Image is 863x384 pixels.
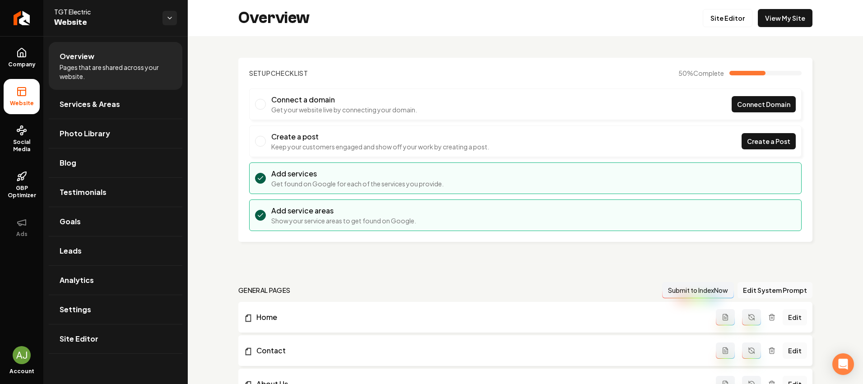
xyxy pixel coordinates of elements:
span: Pages that are shared across your website. [60,63,172,81]
a: Photo Library [49,119,182,148]
span: Create a Post [747,137,790,146]
a: Edit [783,309,807,325]
h3: Add service areas [271,205,416,216]
a: Home [244,312,716,323]
a: Analytics [49,266,182,295]
button: Add admin page prompt [716,309,735,325]
h2: general pages [238,286,291,295]
h2: Checklist [249,69,308,78]
span: Photo Library [60,128,110,139]
button: Ads [4,210,40,245]
img: Rebolt Logo [14,11,30,25]
span: 50 % [678,69,724,78]
span: Leads [60,245,82,256]
a: Social Media [4,118,40,160]
a: Edit [783,342,807,359]
a: View My Site [758,9,812,27]
span: Overview [60,51,94,62]
button: Submit to IndexNow [662,282,734,298]
p: Get found on Google for each of the services you provide. [271,179,444,188]
button: Open user button [13,346,31,364]
div: Open Intercom Messenger [832,353,854,375]
button: Add admin page prompt [716,342,735,359]
span: Company [5,61,39,68]
span: Testimonials [60,187,107,198]
a: Blog [49,148,182,177]
a: Contact [244,345,716,356]
span: Settings [60,304,91,315]
a: Connect Domain [732,96,796,112]
span: Blog [60,157,76,168]
span: Goals [60,216,81,227]
span: Site Editor [60,333,98,344]
h2: Overview [238,9,310,27]
span: Setup [249,69,271,77]
span: TGT Electric [54,7,155,16]
span: Services & Areas [60,99,120,110]
span: Complete [693,69,724,77]
a: Leads [49,236,182,265]
span: Website [6,100,37,107]
p: Get your website live by connecting your domain. [271,105,417,114]
span: Social Media [4,139,40,153]
a: Site Editor [703,9,752,27]
a: GBP Optimizer [4,164,40,206]
p: Show your service areas to get found on Google. [271,216,416,225]
a: Testimonials [49,178,182,207]
span: Website [54,16,155,29]
h3: Add services [271,168,444,179]
a: Create a Post [742,133,796,149]
button: Edit System Prompt [738,282,812,298]
a: Services & Areas [49,90,182,119]
span: Ads [13,231,31,238]
p: Keep your customers engaged and show off your work by creating a post. [271,142,489,151]
span: Analytics [60,275,94,286]
span: Connect Domain [737,100,790,109]
h3: Connect a domain [271,94,417,105]
span: GBP Optimizer [4,185,40,199]
img: AJ Nimeh [13,346,31,364]
a: Company [4,40,40,75]
a: Goals [49,207,182,236]
a: Site Editor [49,324,182,353]
a: Settings [49,295,182,324]
span: Account [9,368,34,375]
h3: Create a post [271,131,489,142]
